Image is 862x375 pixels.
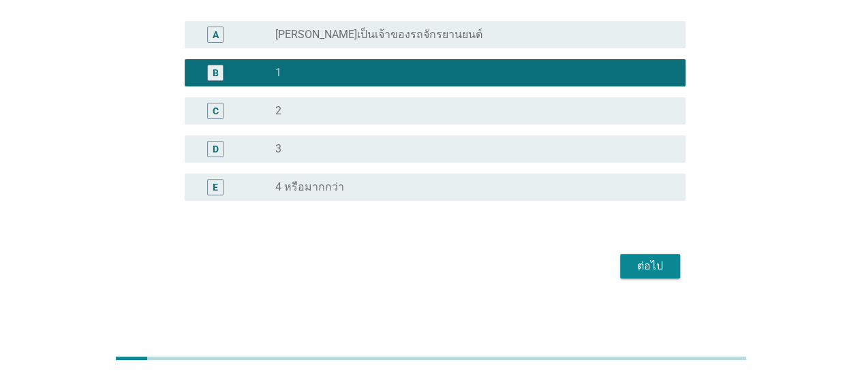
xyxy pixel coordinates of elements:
[213,65,219,80] div: B
[275,142,281,156] label: 3
[275,180,344,194] label: 4 หรือมากกว่า
[631,258,669,274] div: ต่อไป
[213,142,219,156] div: D
[213,180,218,194] div: E
[275,104,281,118] label: 2
[275,28,482,42] label: [PERSON_NAME]เป็นเจ้าของรถจักรยานยนต์
[275,66,281,80] label: 1
[213,103,219,118] div: C
[213,27,219,42] div: A
[620,254,680,278] button: ต่อไป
